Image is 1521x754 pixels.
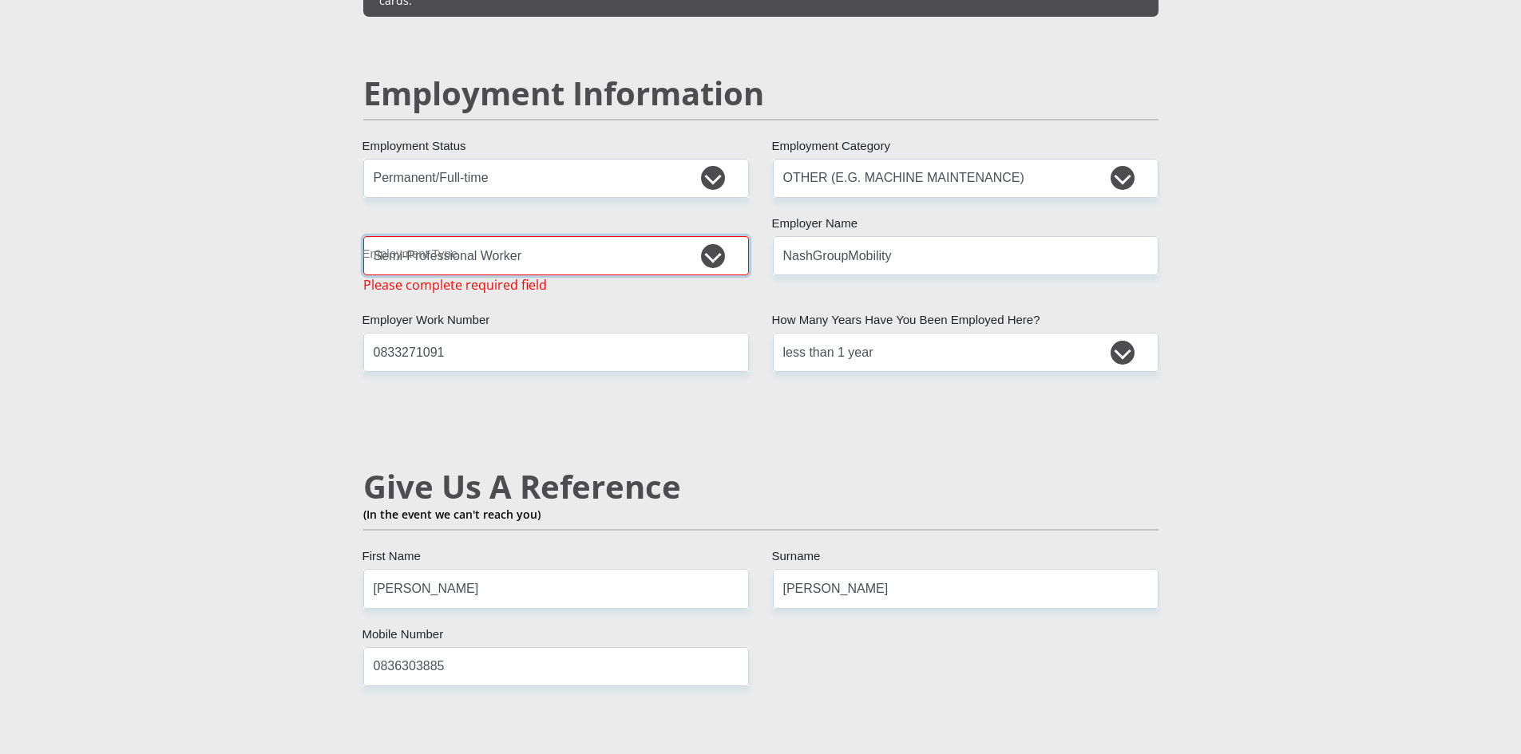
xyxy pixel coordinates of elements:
input: Mobile Number [363,647,749,686]
h2: Employment Information [363,74,1159,113]
h2: Give Us A Reference [363,468,1159,506]
input: Employer's Name [773,236,1159,275]
input: Employer Work Number [363,333,749,372]
input: Surname [773,569,1159,608]
p: (In the event we can't reach you) [363,506,1159,523]
input: Name [363,569,749,608]
span: Please complete required field [363,275,547,294]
